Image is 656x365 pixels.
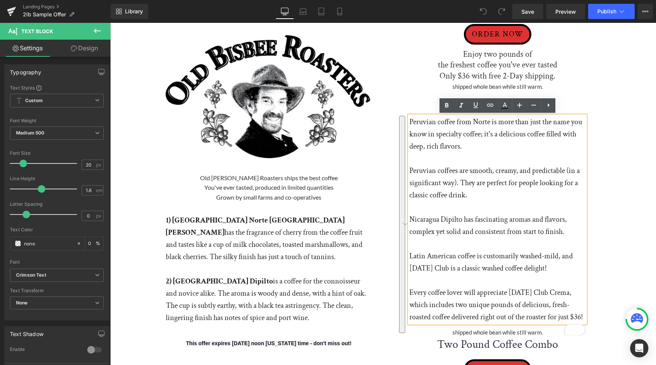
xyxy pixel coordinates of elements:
input: Color [24,239,73,248]
button: Undo [476,4,491,19]
div: Open Intercom Messenger [630,339,648,357]
div: Font Size [10,150,104,156]
h3: Enjoy two pounds of the freshest coffee you've ever tasted [284,26,490,48]
a: Desktop [276,4,294,19]
span: Library [125,8,143,15]
a: Design [57,40,112,57]
div: Text Transform [10,288,104,293]
div: Text Color [10,227,104,232]
a: Laptop [294,4,312,19]
b: None [16,300,28,306]
b: Medium 500 [16,130,44,136]
p: Nicaragua Dipilto has fascinating aromas and flavors, complex yet solid and consistent from start... [299,191,475,215]
span: 2lb Sample Offer [23,11,66,18]
div: Font [10,259,104,265]
span: ORDER NOW [362,342,413,352]
button: ORDER NOW [354,336,421,357]
h3: Only $36 with free 2-Day shipping. [284,48,490,59]
span: Publish [597,8,616,14]
div: Line Height [10,176,104,181]
span: Text Block [21,28,53,34]
i: Crimson Text [16,272,46,279]
span: Save [521,8,534,16]
span: px [96,213,103,218]
div: Letter Spacing [10,202,104,207]
p: Latin American coffee is customarily washed-mild, and [DATE] Club is a classic washed coffee deli... [299,227,475,251]
p: Every coffee lover will appreciate [DATE] Club Crema, which includes two unique pounds of delicio... [299,264,475,300]
div: % [85,237,103,250]
a: New Library [111,4,148,19]
strong: 2 lbs. roasted to order [358,75,417,82]
a: Two Pound Coffee Combo [327,315,448,336]
span: em [96,188,103,193]
button: Redo [494,4,509,19]
div: Enable [10,346,80,354]
a: Preview [546,4,585,19]
div: Text Styles [10,85,104,91]
div: shipped whole bean while still warm. [284,59,490,69]
span: shipped whole bean while still warm. [342,306,433,313]
p: Peruvian coffee from Norte is more than just the name you know in specialty coffee; it's a delici... [299,93,475,130]
div: Font Weight [10,118,104,123]
iframe: To enrich screen reader interactions, please activate Accessibility in Grammarly extension settings [110,23,656,365]
span: px [96,162,103,167]
a: Mobile [330,4,349,19]
div: Typography [10,65,41,75]
a: Tablet [312,4,330,19]
span: Preview [555,8,576,16]
div: Text Shadow [10,327,43,337]
div: To enrich screen reader interactions, please activate Accessibility in Grammarly extension settings [299,93,475,300]
button: More [638,4,653,19]
a: Landing Pages [23,4,111,10]
b: Custom [25,98,43,104]
button: Publish [588,4,635,19]
p: Peruvian coffees are smooth, creamy, and predictable (in a significant way). They are perfect for... [299,142,475,178]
